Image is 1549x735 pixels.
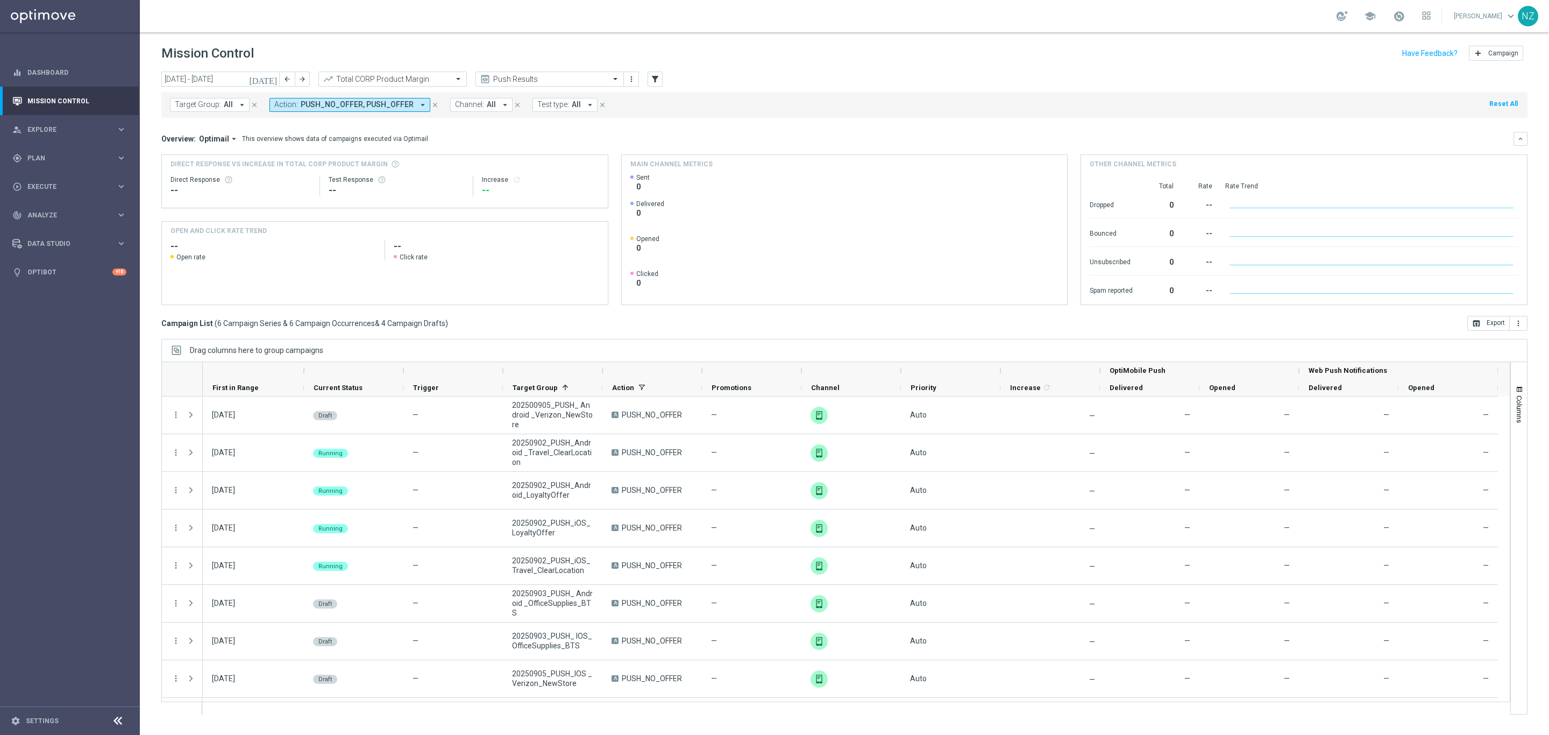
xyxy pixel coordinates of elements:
button: more_vert [171,410,181,420]
h3: Campaign List [161,319,448,328]
div: track_changes Analyze keyboard_arrow_right [12,211,127,220]
div: Data Studio [12,239,116,249]
span: Current Status [314,384,363,392]
h4: Other channel metrics [1090,159,1176,169]
span: A [612,525,619,531]
i: close [599,101,606,109]
div: Press SPACE to select this row. [203,434,1498,472]
div: -- [170,184,311,197]
ng-select: Total CORP Product Margin [318,72,467,87]
div: 03 Sep 2025, Wednesday [212,598,235,608]
span: — [1383,486,1389,494]
span: 4 Campaign Drafts [381,319,445,328]
span: PUSH_NO_OFFER [622,410,682,420]
h2: -- [394,240,599,253]
span: All [572,100,581,109]
span: Auto [910,561,927,570]
span: Target Group: [175,100,221,109]
input: Have Feedback? [1402,50,1458,57]
button: refresh [513,175,521,184]
span: Running [318,487,343,494]
span: 202500905_PUSH_ Android _Verizon_NewStore [512,400,593,429]
span: Trigger [413,384,439,392]
span: Plan [27,155,116,161]
span: — [711,561,717,570]
div: Rate Trend [1225,182,1518,190]
span: Action [612,384,634,392]
span: PUSH_NO_OFFER [622,636,682,646]
div: Unsubscribed [1090,252,1133,270]
span: Columns [1515,395,1524,423]
span: Action: [274,100,298,109]
button: more_vert [626,73,637,86]
span: — [711,410,717,420]
i: [DATE] [249,74,278,84]
span: Open rate [176,253,205,262]
i: filter_alt [650,74,660,84]
div: Web Push Notifications [811,595,828,612]
h4: OPEN AND CLICK RATE TREND [170,226,267,236]
input: Select date range [161,72,280,87]
i: more_vert [171,448,181,457]
div: 02 Sep 2025, Tuesday [212,485,235,495]
span: — [413,599,418,607]
colored-tag: Running [313,561,348,571]
button: keyboard_arrow_down [1514,132,1527,146]
h3: Overview: [161,134,196,144]
i: keyboard_arrow_down [1517,135,1524,143]
button: Action: PUSH_NO_OFFER, PUSH_OFFER arrow_drop_down [269,98,430,112]
span: A [612,675,619,682]
span: — [1284,448,1290,457]
span: PUSH_NO_OFFER [622,448,682,457]
button: close [250,99,259,111]
span: 20250902_PUSH_Android _Travel_ClearLocation [512,438,593,467]
img: Web Push Notifications [811,407,828,424]
div: Press SPACE to select this row. [162,510,203,547]
button: arrow_forward [295,72,310,87]
button: gps_fixed Plan keyboard_arrow_right [12,154,127,162]
span: Delivered [1309,384,1342,392]
img: Web Push Notifications [811,444,828,462]
span: A [612,412,619,418]
span: — [1383,411,1389,419]
span: — [413,448,418,457]
div: Press SPACE to select this row. [203,472,1498,510]
span: All [224,100,233,109]
button: [DATE] [247,72,280,88]
div: 0 [1146,281,1174,298]
span: — [1383,524,1389,532]
div: Row Groups [190,346,323,355]
colored-tag: Running [313,448,348,458]
div: -- [1186,195,1212,213]
i: arrow_drop_down [500,100,510,110]
div: Mission Control [12,97,127,105]
a: Optibot [27,258,112,286]
div: Press SPACE to select this row. [162,547,203,585]
span: Clicked [636,270,658,278]
div: Dashboard [12,58,126,87]
span: Optimail [199,134,229,144]
div: 02 Sep 2025, Tuesday [212,561,235,570]
i: person_search [12,125,22,135]
span: Auto [910,599,927,607]
button: more_vert [171,485,181,495]
div: -- [1186,252,1212,270]
i: trending_up [323,74,333,84]
span: 20250902_PUSH_iOS_LoyaltyOffer [512,518,593,538]
button: open_in_browser Export [1467,316,1510,331]
i: close [431,101,439,109]
span: — [1383,448,1389,457]
button: person_search Explore keyboard_arrow_right [12,125,127,134]
span: Draft [318,412,332,419]
div: Dropped [1090,195,1133,213]
div: equalizer Dashboard [12,68,127,77]
img: Web Push Notifications [811,482,828,499]
span: — [711,448,717,457]
div: +10 [112,268,126,275]
span: Campaign [1488,50,1518,57]
i: more_vert [171,674,181,683]
a: Dashboard [27,58,126,87]
span: 20250902_PUSH_iOS_Travel_ClearLocation [512,556,593,575]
